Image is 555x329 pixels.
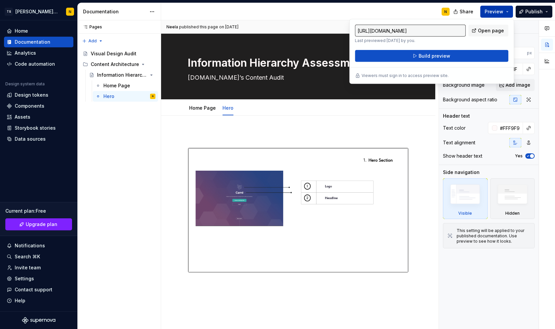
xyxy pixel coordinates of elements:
[525,8,543,15] span: Publish
[478,27,504,34] span: Open page
[189,105,216,111] a: Home Page
[443,178,488,219] div: Visible
[4,26,73,36] a: Home
[4,262,73,273] a: Invite team
[443,139,475,146] div: Text alignment
[22,317,55,324] svg: Supernova Logo
[490,178,535,219] div: Hidden
[80,24,102,30] div: Pages
[527,50,532,56] p: px
[186,101,218,115] div: Home Page
[188,148,408,272] img: a9a77466-17d2-42b4-ac47-5aa426c4421e.png
[1,4,76,19] button: TS[PERSON_NAME]'s DocumentationN
[4,295,73,306] button: Help
[91,50,136,57] div: Visual Design Audit
[480,6,513,18] button: Preview
[222,105,233,111] a: Hero
[80,36,105,46] button: Add
[496,79,535,91] button: Add image
[516,6,552,18] button: Publish
[152,93,153,100] div: N
[506,82,530,88] span: Add image
[80,59,158,70] div: Content Architecture
[15,39,50,45] div: Documentation
[515,153,523,159] label: Yes
[220,101,236,115] div: Hero
[83,8,146,15] div: Documentation
[4,273,73,284] a: Settings
[444,9,447,14] div: N
[4,37,73,47] a: Documentation
[80,48,158,59] a: Visual Design Audit
[4,59,73,69] a: Code automation
[5,208,72,214] div: Current plan : Free
[4,48,73,58] a: Analytics
[69,9,71,14] div: N
[443,113,470,119] div: Header text
[443,96,497,103] div: Background aspect ratio
[4,134,73,144] a: Data sources
[4,251,73,262] button: Search ⌘K
[15,28,28,34] div: Home
[443,153,482,159] div: Show header text
[86,70,158,80] a: Information Hierarchy Assessment
[15,264,41,271] div: Invite team
[15,50,36,56] div: Analytics
[5,8,13,16] div: TS
[15,242,45,249] div: Notifications
[362,73,449,78] p: Viewers must sign in to access preview site.
[93,91,158,102] a: HeroN
[355,50,508,62] button: Build preview
[460,8,473,15] span: Share
[443,125,466,131] div: Text color
[15,103,44,109] div: Components
[103,82,130,89] div: Home Page
[4,112,73,122] a: Assets
[505,211,520,216] div: Hidden
[4,123,73,133] a: Storybook stories
[419,53,450,59] span: Build preview
[4,240,73,251] button: Notifications
[4,101,73,111] a: Components
[5,81,45,87] div: Design system data
[80,48,158,102] div: Page tree
[15,61,55,67] div: Code automation
[15,297,25,304] div: Help
[15,125,56,131] div: Storybook stories
[15,136,46,142] div: Data sources
[457,228,530,244] div: This setting will be applied to your published documentation. Use preview to see how it looks.
[443,82,485,88] div: Background image
[103,93,114,100] div: Hero
[166,24,178,30] span: Neela
[88,38,97,44] span: Add
[186,72,407,83] textarea: [DOMAIN_NAME]’s Content Audit
[458,211,472,216] div: Visible
[15,8,58,15] div: [PERSON_NAME]'s Documentation
[91,61,139,68] div: Content Architecture
[15,114,30,120] div: Assets
[186,55,407,71] textarea: Information Hierarchy Assessment
[179,24,238,30] div: published this page on [DATE]
[4,90,73,100] a: Design tokens
[97,72,147,78] div: Information Hierarchy Assessment
[15,275,34,282] div: Settings
[5,218,72,230] a: Upgrade plan
[355,38,466,43] p: Last previewed [DATE] by you.
[4,284,73,295] button: Contact support
[497,122,523,134] input: Auto
[450,6,478,18] button: Share
[15,92,48,98] div: Design tokens
[485,8,503,15] span: Preview
[501,47,527,59] input: Auto
[15,286,52,293] div: Contact support
[93,80,158,91] a: Home Page
[468,25,508,37] a: Open page
[15,253,40,260] div: Search ⌘K
[26,221,57,228] span: Upgrade plan
[443,169,480,176] div: Side navigation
